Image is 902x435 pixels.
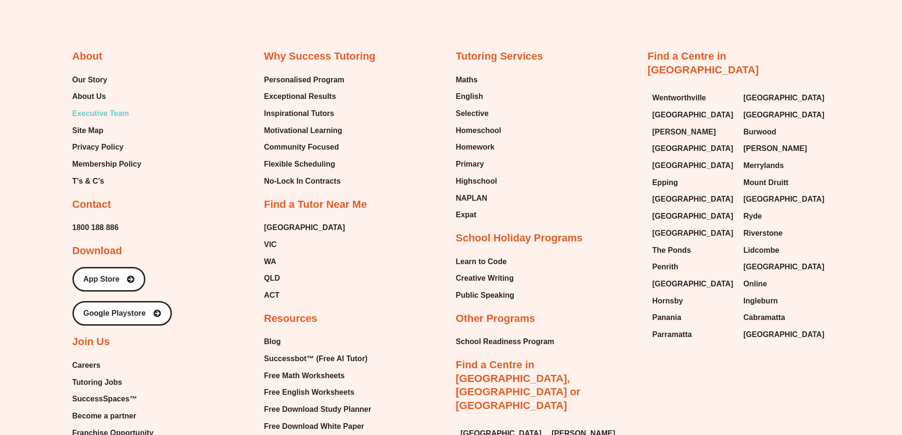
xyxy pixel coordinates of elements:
a: Creative Writing [456,271,515,285]
a: Primary [456,157,501,171]
a: Careers [72,358,154,373]
a: Find a Centre in [GEOGRAPHIC_DATA], [GEOGRAPHIC_DATA] or [GEOGRAPHIC_DATA] [456,359,580,411]
span: Maths [456,73,478,87]
span: Penrith [652,260,679,274]
a: Privacy Policy [72,140,142,154]
span: Exceptional Results [264,89,336,104]
a: Public Speaking [456,288,515,302]
span: Primary [456,157,484,171]
span: Mount Druitt [743,176,788,190]
a: Homeschool [456,124,501,138]
span: Successbot™ (Free AI Tutor) [264,352,368,366]
a: [GEOGRAPHIC_DATA] [652,226,734,240]
a: [GEOGRAPHIC_DATA] [743,108,825,122]
a: Learn to Code [456,255,515,269]
a: 1800 188 886 [72,221,119,235]
span: Highschool [456,174,497,188]
a: Membership Policy [72,157,142,171]
a: Exceptional Results [264,89,345,104]
span: App Store [83,275,119,283]
a: Expat [456,208,501,222]
span: Merrylands [743,159,784,173]
span: Riverstone [743,226,783,240]
h2: Resources [264,312,318,326]
span: Executive Team [72,107,129,121]
a: Panania [652,311,734,325]
span: Parramatta [652,328,692,342]
a: Site Map [72,124,142,138]
span: [GEOGRAPHIC_DATA] [652,108,733,122]
span: ACT [264,288,280,302]
span: Selective [456,107,489,121]
span: Epping [652,176,678,190]
a: Community Focused [264,140,345,154]
span: Expat [456,208,477,222]
span: [GEOGRAPHIC_DATA] [652,277,733,291]
span: [GEOGRAPHIC_DATA] [652,192,733,206]
span: Free English Worksheets [264,385,355,399]
a: Free English Worksheets [264,385,377,399]
a: Penrith [652,260,734,274]
a: [GEOGRAPHIC_DATA] [652,209,734,223]
a: Ryde [743,209,825,223]
span: Personalised Program [264,73,345,87]
a: Become a partner [72,409,154,423]
span: [GEOGRAPHIC_DATA] [652,209,733,223]
span: Free Math Worksheets [264,369,345,383]
a: Executive Team [72,107,142,121]
a: English [456,89,501,104]
span: Site Map [72,124,104,138]
a: Inspirational Tutors [264,107,345,121]
a: About Us [72,89,142,104]
a: [GEOGRAPHIC_DATA] [652,192,734,206]
span: The Ponds [652,243,691,257]
a: Motivational Learning [264,124,345,138]
a: [GEOGRAPHIC_DATA] [652,108,734,122]
a: Lidcombe [743,243,825,257]
a: Find a Centre in [GEOGRAPHIC_DATA] [648,50,759,76]
span: WA [264,255,277,269]
span: Ryde [743,209,762,223]
a: Ingleburn [743,294,825,308]
span: Flexible Scheduling [264,157,335,171]
span: T’s & C’s [72,174,104,188]
a: [GEOGRAPHIC_DATA] [743,192,825,206]
a: Flexible Scheduling [264,157,345,171]
h2: Find a Tutor Near Me [264,198,367,212]
a: Free Download Study Planner [264,402,377,417]
a: Our Story [72,73,142,87]
span: English [456,89,483,104]
span: QLD [264,271,280,285]
span: [GEOGRAPHIC_DATA] [743,328,824,342]
span: Wentworthville [652,91,706,105]
a: T’s & C’s [72,174,142,188]
h2: Other Programs [456,312,536,326]
span: Hornsby [652,294,683,308]
span: VIC [264,238,277,252]
span: Lidcombe [743,243,779,257]
a: Hornsby [652,294,734,308]
a: Online [743,277,825,291]
span: Our Story [72,73,107,87]
a: [GEOGRAPHIC_DATA] [743,260,825,274]
span: Careers [72,358,101,373]
span: [GEOGRAPHIC_DATA] [652,159,733,173]
span: Become a partner [72,409,136,423]
span: [GEOGRAPHIC_DATA] [743,91,824,105]
span: [GEOGRAPHIC_DATA] [652,226,733,240]
a: The Ponds [652,243,734,257]
span: Google Playstore [83,310,146,317]
span: Blog [264,335,281,349]
a: QLD [264,271,345,285]
span: Homework [456,140,495,154]
a: Blog [264,335,377,349]
span: Cabramatta [743,311,785,325]
span: About Us [72,89,106,104]
a: Highschool [456,174,501,188]
a: WA [264,255,345,269]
